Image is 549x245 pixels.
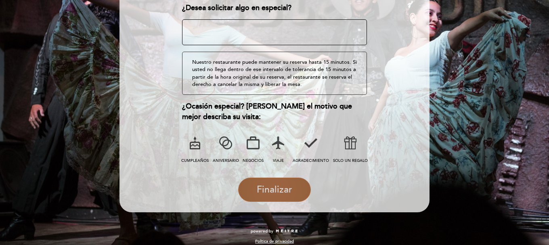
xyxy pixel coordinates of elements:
span: VIAJE [273,158,284,163]
span: powered by [251,228,273,234]
span: AGRADECIMIENTO [293,158,329,163]
span: NEGOCIOS [243,158,264,163]
button: Finalizar [238,178,311,202]
a: powered by [251,228,298,234]
span: CUMPLEAÑOS [181,158,209,163]
span: Finalizar [257,184,292,195]
div: Nuestro restaurante puede mantener su reserva hasta 15 minutos. Si usted no llega dentro de ese i... [182,52,367,95]
div: ¿Desea solicitar algo en especial? [182,3,367,13]
span: SOLO UN REGALO [333,158,368,163]
span: ANIVERSARIO [213,158,239,163]
a: Política de privacidad [255,239,294,244]
img: MEITRE [275,229,298,233]
div: ¿Ocasión especial? [PERSON_NAME] el motivo que mejor describa su visita: [182,101,367,122]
